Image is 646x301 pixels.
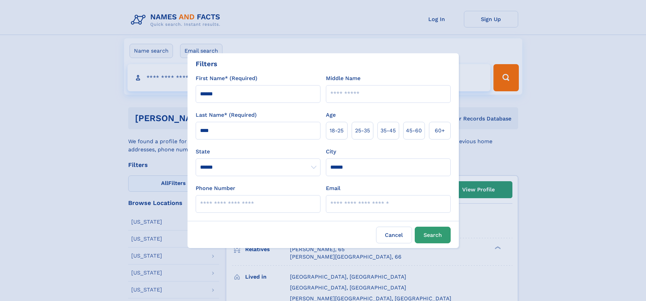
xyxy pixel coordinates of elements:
[376,227,412,243] label: Cancel
[435,127,445,135] span: 60+
[380,127,396,135] span: 35‑45
[196,148,320,156] label: State
[415,227,451,243] button: Search
[326,148,336,156] label: City
[196,184,235,192] label: Phone Number
[330,127,344,135] span: 18‑25
[196,111,257,119] label: Last Name* (Required)
[196,59,217,69] div: Filters
[326,111,336,119] label: Age
[406,127,422,135] span: 45‑60
[196,74,257,82] label: First Name* (Required)
[355,127,370,135] span: 25‑35
[326,74,360,82] label: Middle Name
[326,184,340,192] label: Email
